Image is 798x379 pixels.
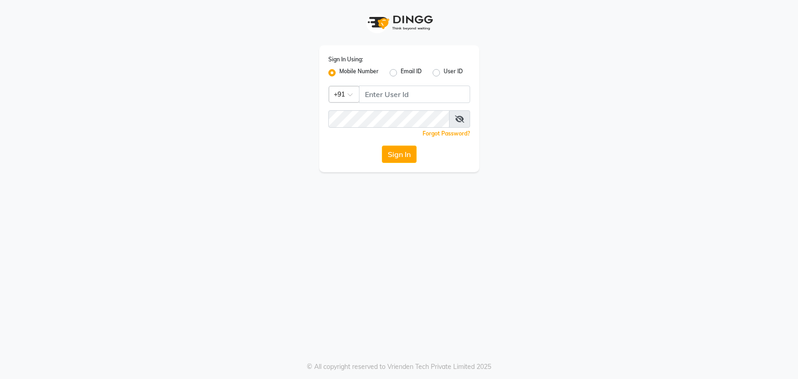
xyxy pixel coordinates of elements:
[328,110,450,128] input: Username
[363,9,436,36] img: logo1.svg
[328,55,363,64] label: Sign In Using:
[423,130,470,137] a: Forgot Password?
[444,67,463,78] label: User ID
[339,67,379,78] label: Mobile Number
[359,86,470,103] input: Username
[382,146,417,163] button: Sign In
[401,67,422,78] label: Email ID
